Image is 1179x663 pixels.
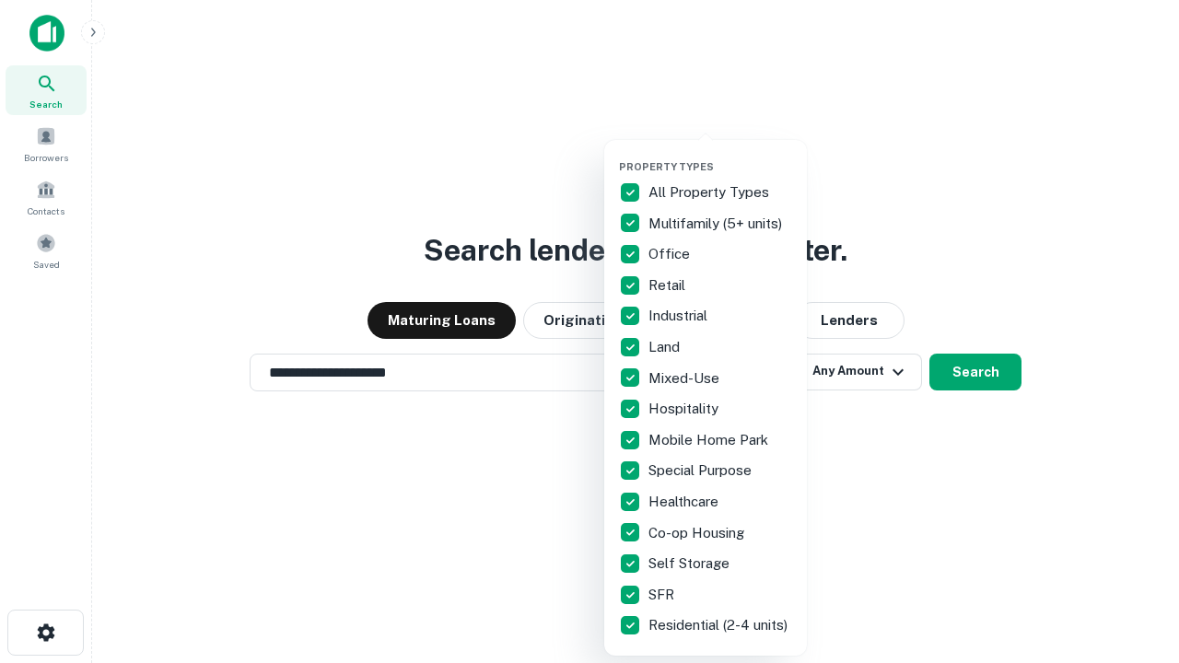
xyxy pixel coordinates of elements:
p: Self Storage [648,552,733,575]
p: All Property Types [648,181,773,204]
p: Co-op Housing [648,522,748,544]
p: Special Purpose [648,459,755,482]
p: Mixed-Use [648,367,723,390]
iframe: Chat Widget [1087,516,1179,604]
p: Retail [648,274,689,297]
p: Residential (2-4 units) [648,614,791,636]
span: Property Types [619,161,714,172]
p: Industrial [648,305,711,327]
p: Land [648,336,683,358]
p: Mobile Home Park [648,429,772,451]
p: Office [648,243,694,265]
p: Hospitality [648,398,722,420]
p: Healthcare [648,491,722,513]
p: SFR [648,584,678,606]
p: Multifamily (5+ units) [648,213,786,235]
